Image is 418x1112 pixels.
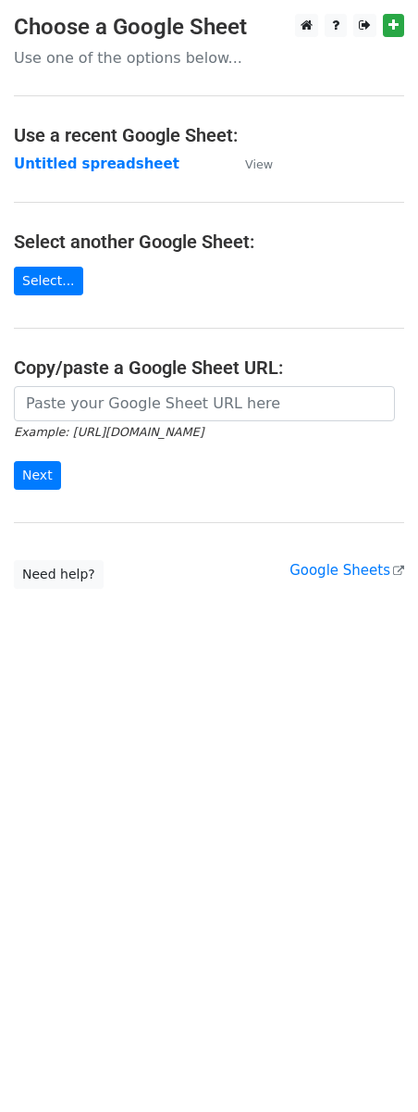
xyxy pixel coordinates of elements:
a: Google Sheets [289,562,404,579]
h3: Choose a Google Sheet [14,14,404,41]
small: Example: [URL][DOMAIN_NAME] [14,425,203,439]
h4: Select another Google Sheet: [14,231,404,253]
h4: Copy/paste a Google Sheet URL: [14,356,404,379]
input: Next [14,461,61,490]
a: Need help? [14,560,104,589]
h4: Use a recent Google Sheet: [14,124,404,146]
a: Untitled spreadsheet [14,156,179,172]
a: Select... [14,267,83,295]
input: Paste your Google Sheet URL here [14,386,395,421]
a: View [227,156,273,172]
p: Use one of the options below... [14,48,404,68]
small: View [245,157,273,171]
